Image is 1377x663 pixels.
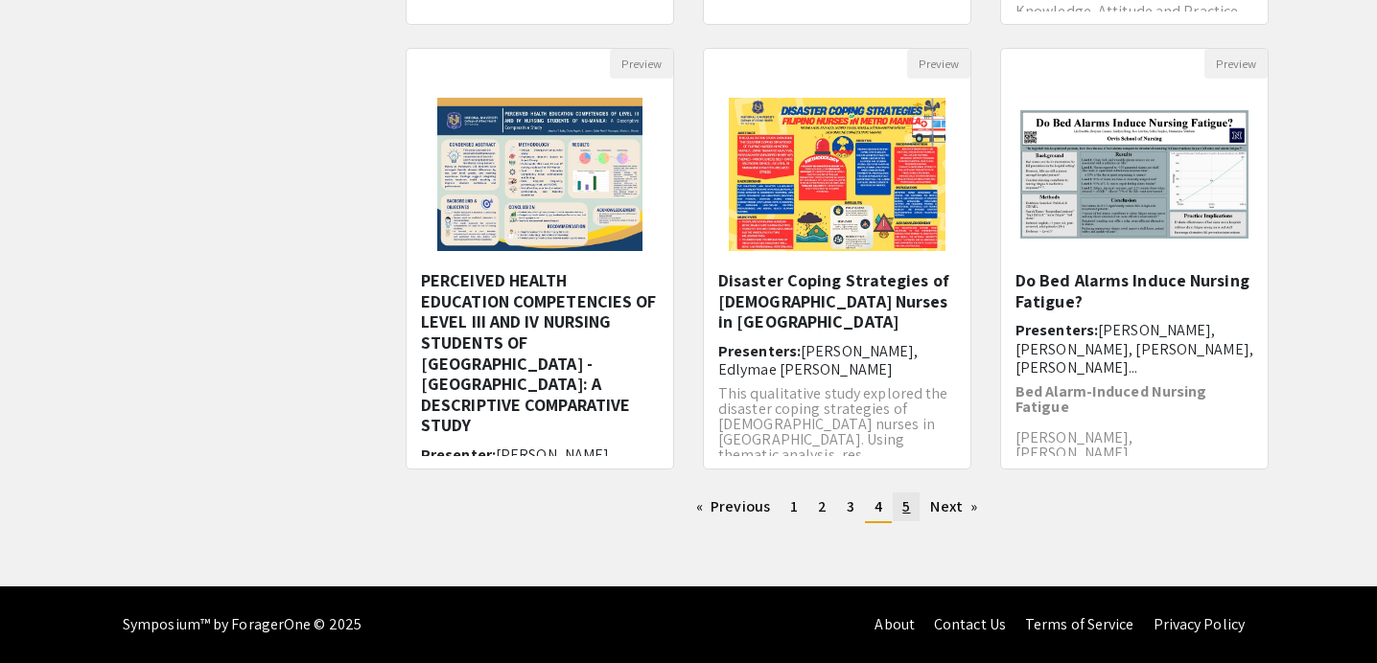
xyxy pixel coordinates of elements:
[1015,321,1253,377] h6: Presenters:
[718,386,956,463] p: This qualitative study explored the disaster coping strategies of [DEMOGRAPHIC_DATA] nurses in [G...
[418,79,661,270] img: <p>PERCEIVED HEALTH EDUCATION COMPETENCIES OF LEVEL III AND IV NURSING STUDENTS OF NATIONAL UNIVE...
[1001,91,1268,258] img: <p>Do Bed Alarms Induce Nursing Fatigue?</p>
[1015,270,1253,311] h5: Do Bed Alarms Induce Nursing Fatigue?
[921,492,987,521] a: Next page
[847,496,854,516] span: 3
[710,79,966,270] img: <p>Disaster Coping Strategies of Filipino Nurses in Metro Manila</p>
[1000,48,1269,469] div: Open Presentation <p>Do Bed Alarms Induce Nursing Fatigue?</p>
[421,446,659,464] h6: Presenter:
[14,577,82,649] iframe: Chat
[703,48,971,469] div: Open Presentation <p>Disaster Coping Strategies of Filipino Nurses in Metro Manila</p>
[610,49,673,79] button: Preview
[1015,430,1253,461] p: [PERSON_NAME], [PERSON_NAME]...
[1015,381,1207,417] strong: Bed Alarm-Induced Nursing Fatigue
[1204,49,1268,79] button: Preview
[1015,4,1253,65] p: Knowledge, Attitude and Practice to use Acupressure as complementary therapy of clients with [MED...
[790,496,798,516] span: 1
[1015,320,1253,377] span: [PERSON_NAME], [PERSON_NAME], [PERSON_NAME], [PERSON_NAME]...
[902,496,910,516] span: 5
[875,496,882,516] span: 4
[687,492,780,521] a: Previous page
[907,49,970,79] button: Preview
[718,342,956,378] h6: Presenters:
[718,341,919,379] span: [PERSON_NAME], Edlymae [PERSON_NAME]
[818,496,827,516] span: 2
[406,492,1269,523] ul: Pagination
[1154,614,1245,634] a: Privacy Policy
[875,614,915,634] a: About
[406,48,674,469] div: Open Presentation <p>PERCEIVED HEALTH EDUCATION COMPETENCIES OF LEVEL III AND IV NURSING STUDENTS...
[496,445,609,465] span: [PERSON_NAME]
[718,270,956,332] h5: Disaster Coping Strategies of [DEMOGRAPHIC_DATA] Nurses in [GEOGRAPHIC_DATA]
[1025,614,1134,634] a: Terms of Service
[123,586,362,663] div: Symposium™ by ForagerOne © 2025
[934,614,1006,634] a: Contact Us
[421,270,659,436] h5: PERCEIVED HEALTH EDUCATION COMPETENCIES OF LEVEL III AND IV NURSING STUDENTS OF [GEOGRAPHIC_DATA]...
